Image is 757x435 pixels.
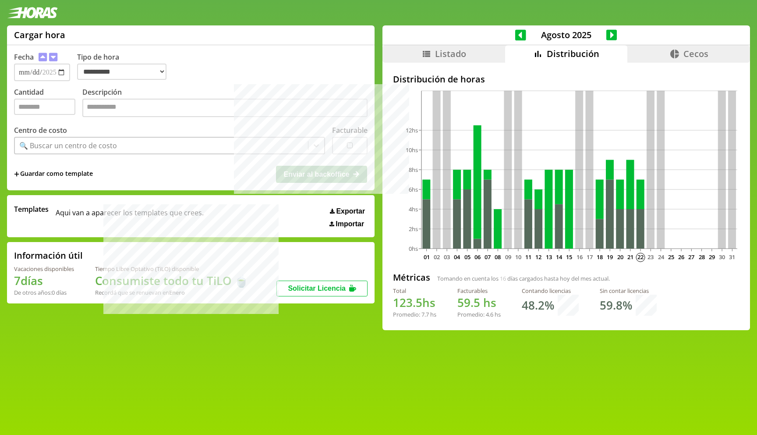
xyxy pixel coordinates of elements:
b: Enero [169,289,185,296]
h2: Distribución de horas [393,73,739,85]
span: Tomando en cuenta los días cargados hasta hoy del mes actual. [437,275,610,282]
div: Vacaciones disponibles [14,265,74,273]
text: 26 [678,253,684,261]
label: Fecha [14,52,34,62]
button: Solicitar Licencia [276,281,368,296]
text: 24 [658,253,664,261]
div: Promedio: hs [457,310,501,318]
text: 11 [525,253,531,261]
span: 7.7 [421,310,429,318]
span: + [14,169,19,179]
div: Recordá que se renuevan en [95,289,248,296]
span: 4.6 [486,310,493,318]
text: 25 [668,253,674,261]
label: Tipo de hora [77,52,173,81]
text: 21 [627,253,633,261]
text: 04 [454,253,460,261]
text: 02 [434,253,440,261]
tspan: 4hs [409,205,418,213]
text: 28 [698,253,704,261]
span: Agosto 2025 [526,29,606,41]
tspan: 10hs [406,146,418,154]
text: 19 [607,253,613,261]
label: Cantidad [14,87,82,119]
text: 23 [647,253,654,261]
text: 18 [597,253,603,261]
h1: 59.8 % [600,297,632,313]
textarea: To enrich screen reader interactions, please activate Accessibility in Grammarly extension settings [82,99,368,117]
input: Cantidad [14,99,75,115]
text: 05 [464,253,470,261]
label: Centro de costo [14,125,67,135]
tspan: 6hs [409,185,418,193]
text: 09 [505,253,511,261]
text: 15 [566,253,572,261]
tspan: 0hs [409,245,418,253]
button: Exportar [327,207,368,216]
text: 31 [729,253,735,261]
label: Descripción [82,87,368,119]
text: 30 [719,253,725,261]
text: 17 [587,253,593,261]
span: +Guardar como template [14,169,93,179]
span: 16 [500,275,506,282]
h1: Cargar hora [14,29,65,41]
div: Sin contar licencias [600,287,657,295]
span: 59.5 [457,295,480,310]
span: Listado [435,48,466,60]
text: 07 [485,253,491,261]
h2: Métricas [393,271,430,283]
label: Facturable [332,125,368,135]
h1: hs [457,295,501,310]
div: Contando licencias [522,287,579,295]
text: 22 [637,253,644,261]
h2: Información útil [14,250,83,261]
div: Promedio: hs [393,310,436,318]
text: 12 [535,253,541,261]
span: Aqui van a aparecer los templates que crees. [56,204,204,228]
div: Facturables [457,287,501,295]
h1: Consumiste todo tu TiLO 🍵 [95,273,248,289]
h1: 48.2 % [522,297,554,313]
span: Solicitar Licencia [288,285,346,292]
text: 13 [546,253,552,261]
tspan: 2hs [409,225,418,233]
text: 27 [688,253,694,261]
div: 🔍 Buscar un centro de costo [19,141,117,150]
text: 06 [474,253,481,261]
h1: 7 días [14,273,74,289]
div: Tiempo Libre Optativo (TiLO) disponible [95,265,248,273]
text: 03 [444,253,450,261]
text: 16 [576,253,582,261]
text: 08 [495,253,501,261]
tspan: 12hs [406,126,418,134]
span: Templates [14,204,49,214]
span: Importar [336,220,364,228]
span: 123.5 [393,295,422,310]
img: logotipo [7,7,58,18]
select: Tipo de hora [77,64,166,80]
text: 14 [556,253,562,261]
text: 29 [709,253,715,261]
text: 10 [515,253,521,261]
tspan: 8hs [409,166,418,174]
h1: hs [393,295,436,310]
div: Total [393,287,436,295]
text: 20 [617,253,623,261]
text: 01 [423,253,429,261]
span: Cecos [683,48,708,60]
span: Exportar [336,207,365,215]
div: De otros años: 0 días [14,289,74,296]
span: Distribución [547,48,599,60]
